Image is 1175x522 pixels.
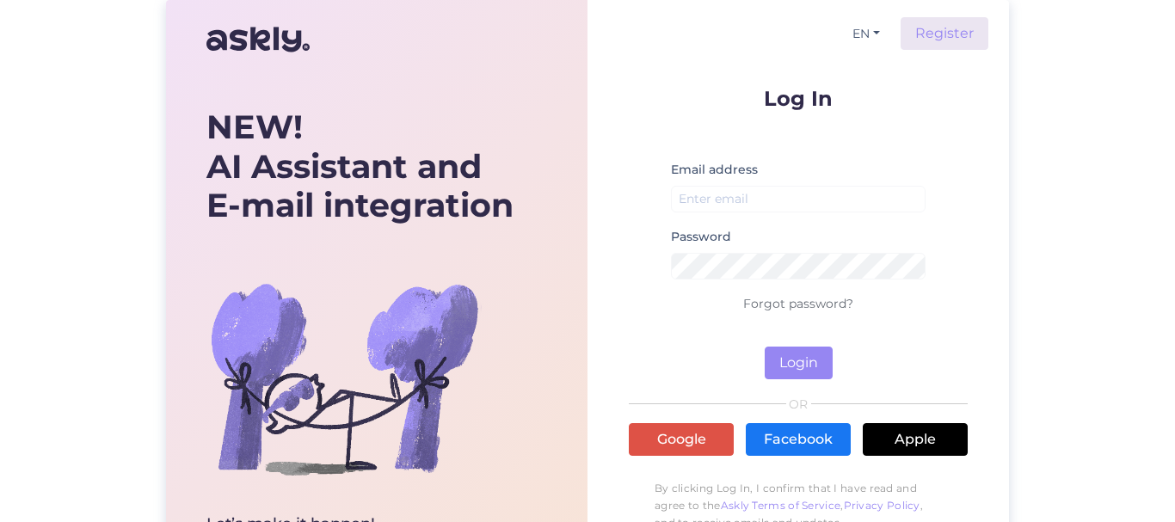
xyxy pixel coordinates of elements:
a: Facebook [746,423,851,456]
a: Apple [863,423,968,456]
img: Askly [206,19,310,60]
a: Forgot password? [743,296,853,311]
b: NEW! [206,107,303,147]
a: Google [629,423,734,456]
img: bg-askly [206,241,482,516]
span: OR [786,398,811,410]
a: Privacy Policy [844,499,920,512]
p: Log In [629,88,968,109]
a: Register [901,17,988,50]
div: AI Assistant and E-mail integration [206,107,514,225]
label: Email address [671,161,758,179]
button: Login [765,347,833,379]
label: Password [671,228,731,246]
a: Askly Terms of Service [721,499,841,512]
button: EN [846,21,887,46]
input: Enter email [671,186,926,212]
